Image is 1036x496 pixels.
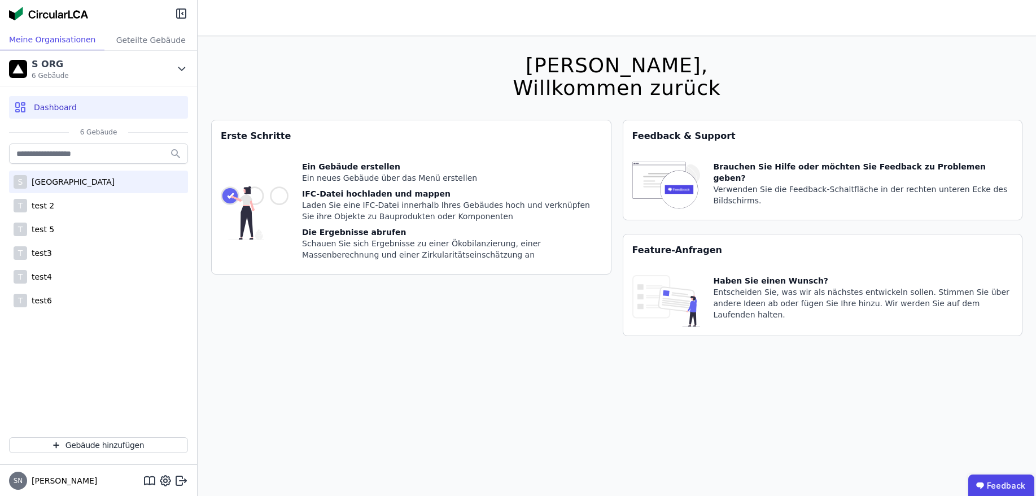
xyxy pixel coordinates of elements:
[212,120,611,152] div: Erste Schritte
[34,102,77,113] span: Dashboard
[9,7,88,20] img: Concular
[32,71,69,80] span: 6 Gebäude
[302,227,602,238] div: Die Ergebnisse abrufen
[302,199,602,222] div: Laden Sie eine IFC-Datei innerhalb Ihres Gebäudes hoch und verknüpfen Sie ihre Objekte zu Bauprod...
[302,172,602,184] div: Ein neues Gebäude über das Menü erstellen
[27,295,52,306] div: test6
[714,161,1013,184] div: Brauchen Sie Hilfe oder möchten Sie Feedback zu Problemen geben?
[9,60,27,78] img: S ORG
[14,294,27,307] div: T
[27,271,52,282] div: test4
[14,270,27,284] div: T
[14,223,27,236] div: T
[27,247,52,259] div: test3
[714,275,1013,286] div: Haben Sie einen Wunsch?
[623,234,1022,266] div: Feature-Anfragen
[623,120,1022,152] div: Feedback & Support
[632,275,700,327] img: feature_request_tile-UiXE1qGU.svg
[714,184,1013,206] div: Verwenden Sie die Feedback-Schaltfläche in der rechten unteren Ecke des Bildschirms.
[14,175,27,189] div: S
[632,161,700,211] img: feedback-icon-HCTs5lye.svg
[27,475,97,486] span: [PERSON_NAME]
[513,54,720,77] div: [PERSON_NAME],
[14,246,27,260] div: T
[302,161,602,172] div: Ein Gebäude erstellen
[221,161,288,265] img: getting_started_tile-DrF_GRSv.svg
[27,224,54,235] div: test 5
[513,77,720,99] div: Willkommen zurück
[14,477,23,484] span: SN
[32,58,69,71] div: S ORG
[302,238,602,260] div: Schauen Sie sich Ergebnisse zu einer Ökobilanzierung, einer Massenberechnung und einer Zirkularit...
[714,286,1013,320] div: Entscheiden Sie, was wir als nächstes entwickeln sollen. Stimmen Sie über andere Ideen ab oder fü...
[27,200,54,211] div: test 2
[69,128,129,137] span: 6 Gebäude
[14,199,27,212] div: T
[27,176,115,188] div: [GEOGRAPHIC_DATA]
[9,437,188,453] button: Gebäude hinzufügen
[104,29,197,50] div: Geteilte Gebäude
[302,188,602,199] div: IFC-Datei hochladen und mappen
